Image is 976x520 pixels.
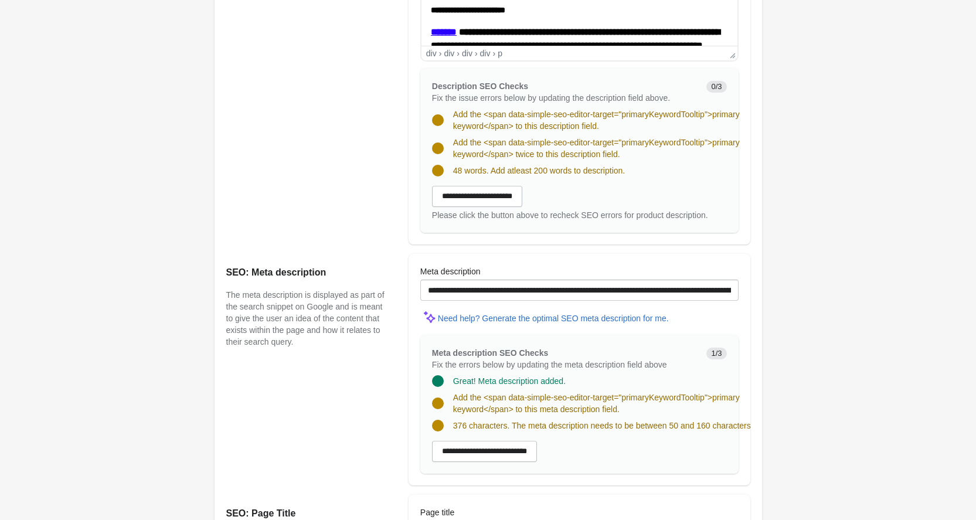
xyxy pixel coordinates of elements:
div: › [457,49,460,58]
div: › [475,49,478,58]
span: 48 words. Add atleast 200 words to description. [453,166,625,175]
p: The meta description is displayed as part of the search snippet on Google and is meant to give th... [226,289,385,348]
p: Fix the issue errors below by updating the description field above. [432,92,698,104]
div: › [492,49,495,58]
p: Fix the errors below by updating the meta description field above [432,359,698,371]
span: Add the <span data-simple-seo-editor-target="primaryKeywordTooltip">primary keyword</span> to thi... [453,110,740,131]
img: MagicMinor-0c7ff6cd6e0e39933513fd390ee66b6c2ef63129d1617a7e6fa9320d2ce6cec8.svg [420,308,438,325]
span: Meta description SEO Checks [432,348,548,358]
div: › [439,49,442,58]
button: Need help? Generate the optimal SEO meta description for me. [433,308,674,329]
div: Press the Up and Down arrow keys to resize the editor. [725,46,737,60]
span: Add the <span data-simple-seo-editor-target="primaryKeywordTooltip">primary keyword</span> twice ... [453,138,740,159]
div: div [444,49,454,58]
label: Page title [420,507,454,518]
span: Add the <span data-simple-seo-editor-target="primaryKeywordTooltip">primary keyword</span> to thi... [453,393,740,414]
span: 376 characters. The meta description needs to be between 50 and 160 characters [453,421,751,430]
div: Please click the button above to recheck SEO errors for product description. [432,209,727,221]
div: div [462,49,472,58]
span: 1/3 [706,348,726,359]
div: p [498,49,502,58]
div: Need help? Generate the optimal SEO meta description for me. [438,314,669,323]
label: Meta description [420,266,481,277]
span: Great! Meta description added. [453,376,566,386]
div: div [426,49,437,58]
h2: SEO: Meta description [226,266,385,280]
div: div [480,49,491,58]
span: Description SEO Checks [432,81,528,91]
span: 0/3 [706,81,726,93]
body: Rich Text Area. Press ALT-0 for help. [9,9,307,161]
